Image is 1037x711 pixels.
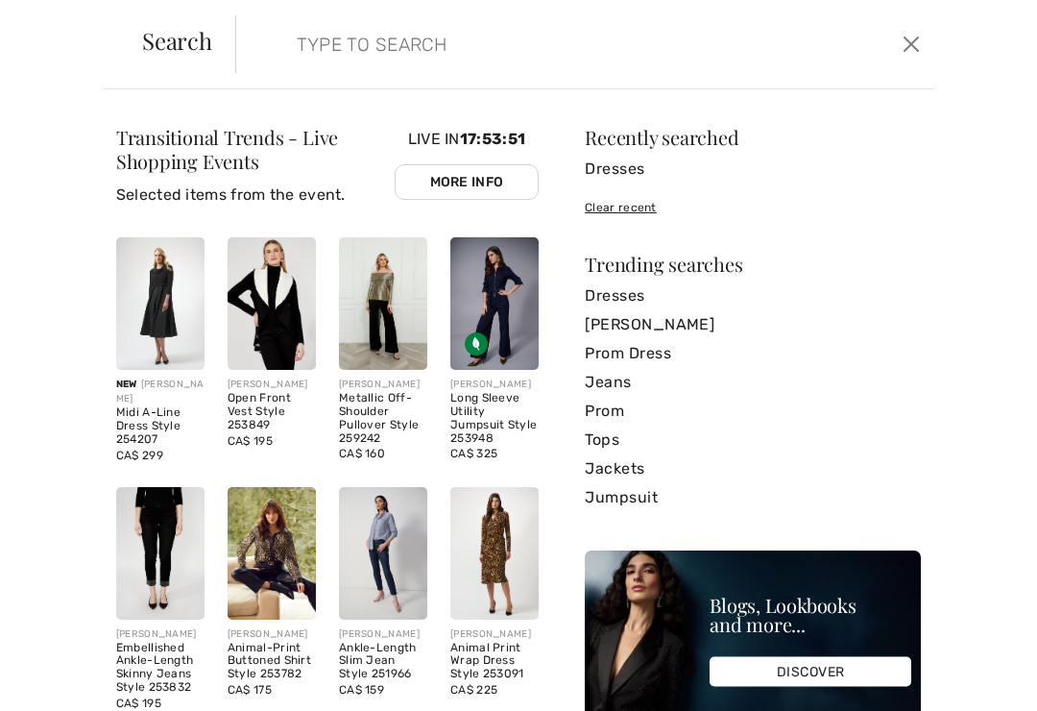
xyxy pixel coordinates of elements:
img: Open Front Vest Style 253849. Black/Off White [228,237,316,370]
div: [PERSON_NAME] [228,378,316,392]
a: Jumpsuit [585,483,921,512]
img: Sustainable Fabric [465,332,488,355]
div: Midi A-Line Dress Style 254207 [116,406,205,446]
img: Animal Print Wrap Dress Style 253091. Black/Brown [450,487,539,620]
div: Recently searched [585,128,921,147]
span: CA$ 325 [450,447,497,460]
img: Long Sleeve Utility Jumpsuit Style 253948. Indigo [450,237,539,370]
input: TYPE TO SEARCH [282,15,744,73]
div: Animal-Print Buttoned Shirt Style 253782 [228,642,316,681]
div: [PERSON_NAME] [339,627,427,642]
div: Long Sleeve Utility Jumpsuit Style 253948 [450,392,539,445]
span: CA$ 159 [339,683,384,697]
div: [PERSON_NAME] [450,627,539,642]
a: Tops [585,426,921,454]
img: Animal-Print Buttoned Shirt Style 253782. Leopard [228,487,316,620]
img: Metallic Off-Shoulder Pullover Style 259242. Gold/Black [339,237,427,370]
span: CA$ 195 [116,697,161,710]
span: Help [44,13,84,31]
div: Ankle-Length Slim Jean Style 251966 [339,642,427,681]
a: [PERSON_NAME] [585,310,921,339]
span: CA$ 160 [339,447,385,460]
div: [PERSON_NAME] [339,378,427,392]
div: Open Front Vest Style 253849 [228,392,316,431]
span: Transitional Trends - Live Shopping Events [116,124,338,174]
a: Prom Dress [585,339,921,368]
a: Dresses [585,282,921,310]
img: Midi A-Line Dress Style 254207. Black [116,237,205,370]
div: Clear recent [585,199,921,216]
div: Trending searches [585,255,921,274]
a: Jeans [585,368,921,397]
a: Dresses [585,155,921,184]
span: New [116,379,137,390]
div: Blogs, Lookbooks and more... [710,596,911,634]
img: Embellished Ankle-Length Skinny Jeans Style 253832. Black [116,487,205,620]
div: Animal Print Wrap Dress Style 253091 [450,642,539,681]
div: Metallic Off-Shoulder Pullover Style 259242 [339,392,427,445]
span: Search [142,29,212,52]
div: [PERSON_NAME] [116,627,205,642]
div: [PERSON_NAME] [228,627,316,642]
div: DISCOVER [710,657,911,687]
div: Embellished Ankle-Length Skinny Jeans Style 253832 [116,642,205,695]
span: CA$ 225 [450,683,497,697]
a: More Info [395,164,540,200]
div: [PERSON_NAME] [116,378,205,406]
button: Close [898,29,926,60]
span: CA$ 299 [116,449,163,462]
span: CA$ 175 [228,683,272,697]
a: Jackets [585,454,921,483]
div: Live In [395,128,540,222]
img: Ankle-Length Slim Jean Style 251966. Black [339,487,427,620]
span: CA$ 195 [228,434,273,448]
div: [PERSON_NAME] [450,378,539,392]
p: Selected items from the event. [116,184,395,207]
span: 17:53:51 [460,130,525,148]
a: Prom [585,397,921,426]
